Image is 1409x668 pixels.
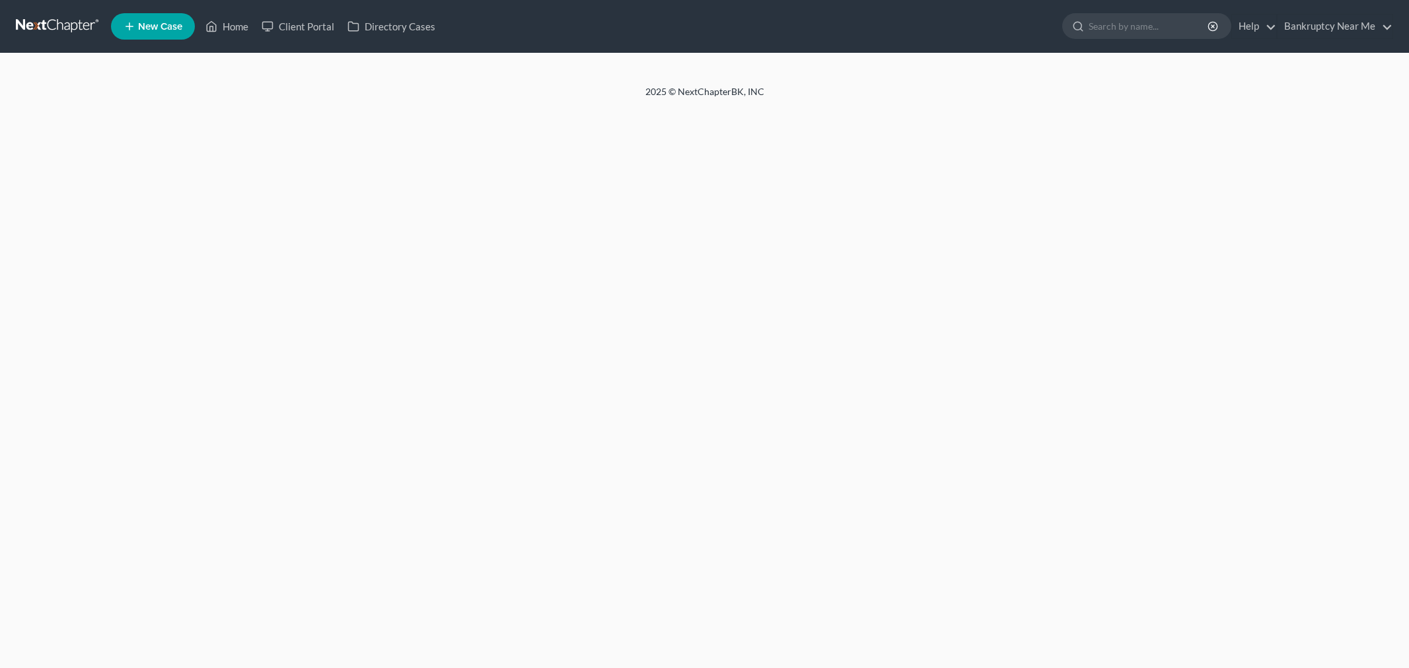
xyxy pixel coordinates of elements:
[255,15,341,38] a: Client Portal
[1278,15,1392,38] a: Bankruptcy Near Me
[328,85,1081,109] div: 2025 © NextChapterBK, INC
[1089,14,1210,38] input: Search by name...
[138,22,182,32] span: New Case
[1232,15,1276,38] a: Help
[199,15,255,38] a: Home
[341,15,442,38] a: Directory Cases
